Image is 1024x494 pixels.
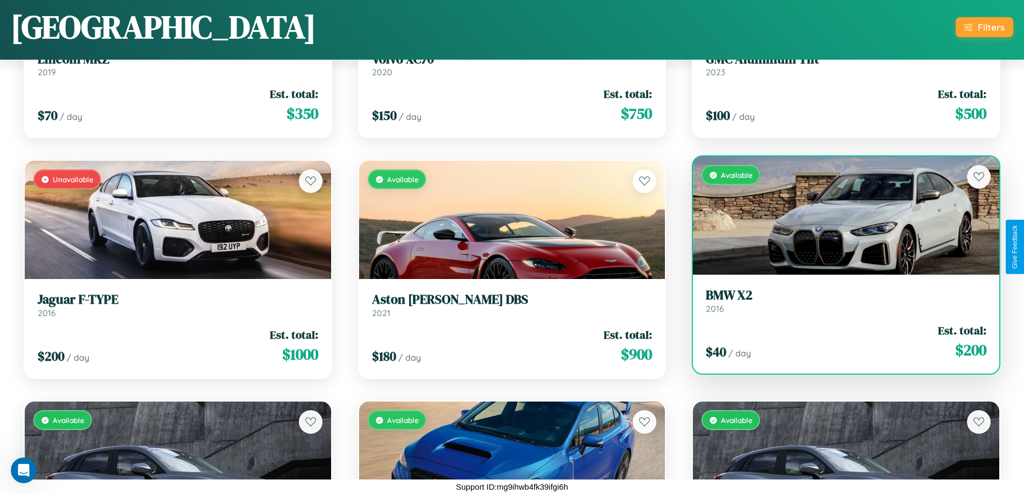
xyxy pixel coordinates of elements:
[728,348,751,359] span: / day
[706,288,986,314] a: BMW X22016
[287,103,318,124] span: $ 350
[372,292,653,318] a: Aston [PERSON_NAME] DBS2021
[721,416,753,425] span: Available
[38,307,56,318] span: 2016
[399,111,421,122] span: / day
[1011,225,1019,269] div: Give Feedback
[456,479,568,494] p: Support ID: mg9ihwb4fk39ifgi6h
[706,343,726,361] span: $ 40
[621,103,652,124] span: $ 750
[955,339,986,361] span: $ 200
[372,347,396,365] span: $ 180
[387,175,419,184] span: Available
[11,5,316,49] h1: [GEOGRAPHIC_DATA]
[372,106,397,124] span: $ 150
[372,67,392,77] span: 2020
[53,175,94,184] span: Unavailable
[38,292,318,307] h3: Jaguar F-TYPE
[706,106,730,124] span: $ 100
[732,111,755,122] span: / day
[270,86,318,102] span: Est. total:
[706,52,986,78] a: GMC Aluminum Tilt2023
[938,86,986,102] span: Est. total:
[621,343,652,365] span: $ 900
[38,67,56,77] span: 2019
[721,170,753,180] span: Available
[11,457,37,483] iframe: Intercom live chat
[604,327,652,342] span: Est. total:
[38,347,65,365] span: $ 200
[398,352,421,363] span: / day
[938,323,986,338] span: Est. total:
[38,106,58,124] span: $ 70
[706,303,724,314] span: 2016
[60,111,82,122] span: / day
[270,327,318,342] span: Est. total:
[38,52,318,78] a: Lincoln MKZ2019
[955,103,986,124] span: $ 500
[53,416,84,425] span: Available
[706,67,725,77] span: 2023
[706,288,986,303] h3: BMW X2
[978,22,1005,33] div: Filters
[372,292,653,307] h3: Aston [PERSON_NAME] DBS
[956,17,1013,37] button: Filters
[604,86,652,102] span: Est. total:
[372,307,390,318] span: 2021
[387,416,419,425] span: Available
[372,52,653,78] a: Volvo XC702020
[38,292,318,318] a: Jaguar F-TYPE2016
[67,352,89,363] span: / day
[282,343,318,365] span: $ 1000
